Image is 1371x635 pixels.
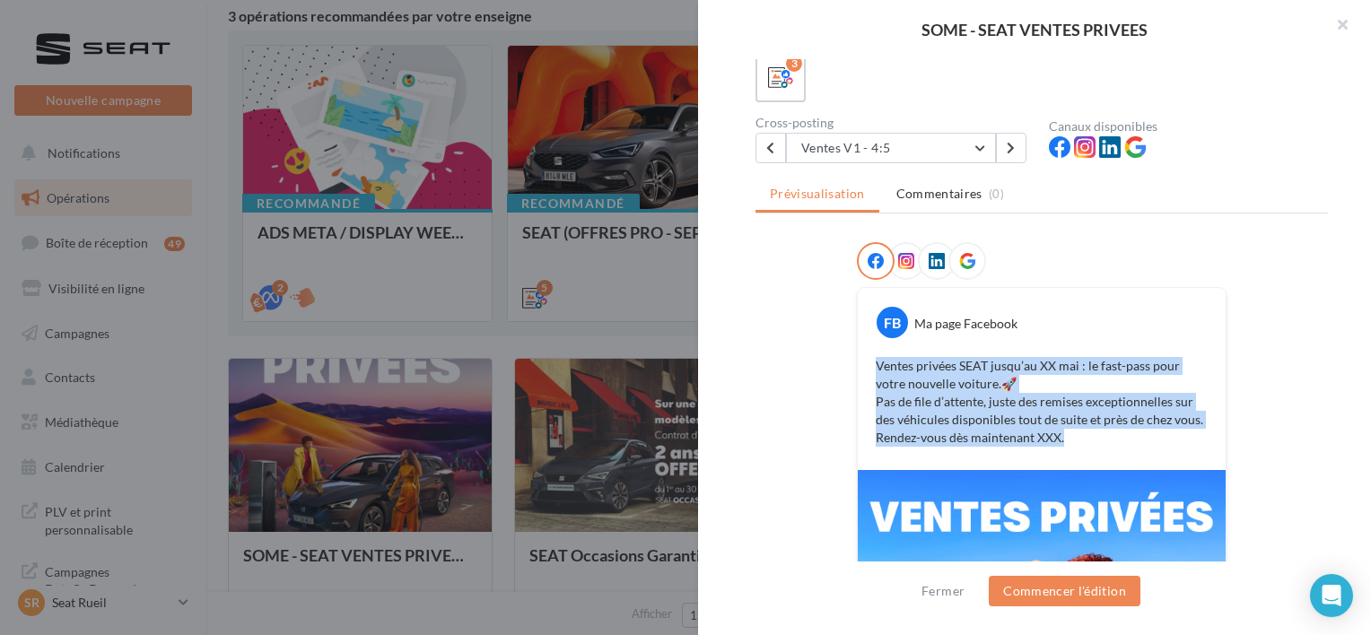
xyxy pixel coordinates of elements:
[786,133,996,163] button: Ventes V1 - 4:5
[786,56,802,72] div: 3
[755,117,1035,129] div: Cross-posting
[1310,574,1353,617] div: Open Intercom Messenger
[877,307,908,338] div: FB
[1049,120,1328,133] div: Canaux disponibles
[727,22,1342,38] div: SOME - SEAT VENTES PRIVEES
[896,185,982,203] span: Commentaires
[876,357,1208,447] p: Ventes privées SEAT jusqu’au XX mai : le fast-pass pour votre nouvelle voiture.🚀 Pas de file d’at...
[989,187,1004,201] span: (0)
[914,315,1017,333] div: Ma page Facebook
[989,576,1140,606] button: Commencer l'édition
[914,580,972,602] button: Fermer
